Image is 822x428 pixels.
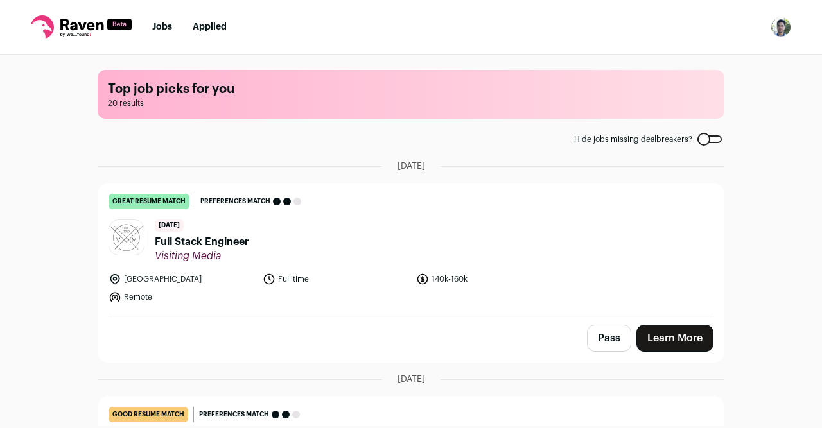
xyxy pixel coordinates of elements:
[155,234,249,250] span: Full Stack Engineer
[109,273,255,286] li: [GEOGRAPHIC_DATA]
[771,17,791,37] img: 19207836-medium_jpg
[636,325,713,352] a: Learn More
[108,98,714,108] span: 20 results
[152,22,172,31] a: Jobs
[574,134,692,144] span: Hide jobs missing dealbreakers?
[108,80,714,98] h1: Top job picks for you
[416,273,563,286] li: 140k-160k
[193,22,227,31] a: Applied
[771,17,791,37] button: Open dropdown
[200,195,270,208] span: Preferences match
[398,160,425,173] span: [DATE]
[109,291,255,304] li: Remote
[587,325,631,352] button: Pass
[398,373,425,386] span: [DATE]
[98,184,724,314] a: great resume match Preferences match [DATE] Full Stack Engineer Visiting Media [GEOGRAPHIC_DATA] ...
[263,273,409,286] li: Full time
[109,407,188,422] div: good resume match
[155,219,184,232] span: [DATE]
[199,408,269,421] span: Preferences match
[155,250,249,262] span: Visiting Media
[109,194,189,209] div: great resume match
[109,220,144,255] img: 86e50a8b8b294ea10ed38be3417abebf2b37116655930cf2f2ce7820100521a4.jpg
